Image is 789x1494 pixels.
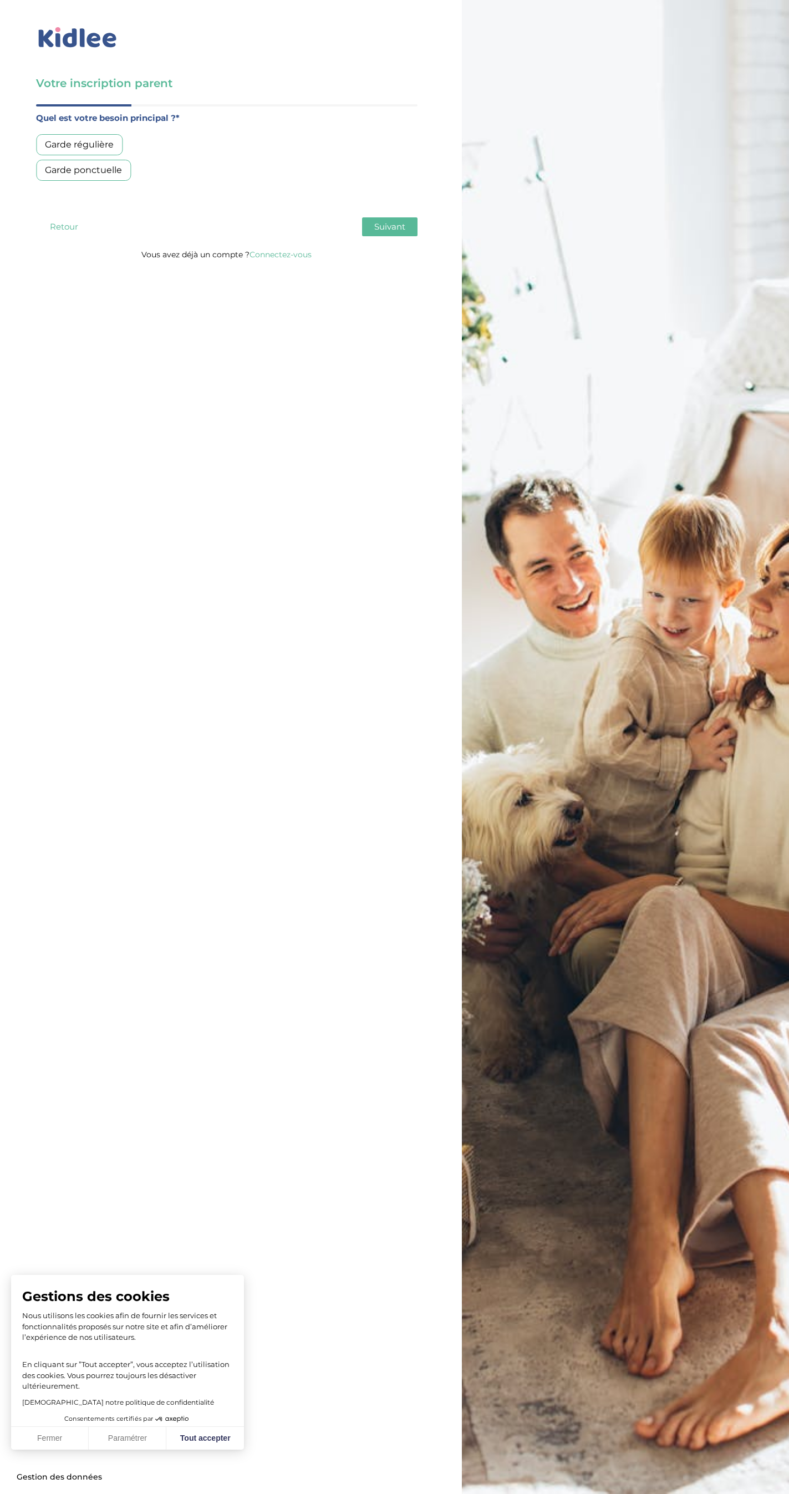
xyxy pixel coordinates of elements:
div: Garde ponctuelle [36,160,131,181]
button: Paramétrer [89,1427,166,1450]
button: Tout accepter [166,1427,244,1450]
label: Quel est votre besoin principal ?* [36,111,418,125]
p: En cliquant sur ”Tout accepter”, vous acceptez l’utilisation des cookies. Vous pourrez toujours l... [22,1349,233,1392]
h3: Votre inscription parent [36,75,418,91]
span: Gestion des données [17,1472,102,1482]
button: Suivant [362,217,418,236]
span: Consentements certifiés par [64,1416,153,1422]
p: Vous avez déjà un compte ? [36,247,418,262]
svg: Axeptio [155,1402,189,1436]
span: Gestions des cookies [22,1288,233,1305]
a: [DEMOGRAPHIC_DATA] notre politique de confidentialité [22,1398,214,1406]
span: Suivant [374,221,405,232]
button: Retour [36,217,91,236]
a: Connectez-vous [250,250,312,260]
button: Fermer [11,1427,89,1450]
div: Garde régulière [36,134,123,155]
img: logo_kidlee_bleu [36,25,119,50]
button: Consentements certifiés par [59,1412,196,1426]
button: Fermer le widget sans consentement [10,1466,109,1489]
p: Nous utilisons les cookies afin de fournir les services et fonctionnalités proposés sur notre sit... [22,1310,233,1343]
